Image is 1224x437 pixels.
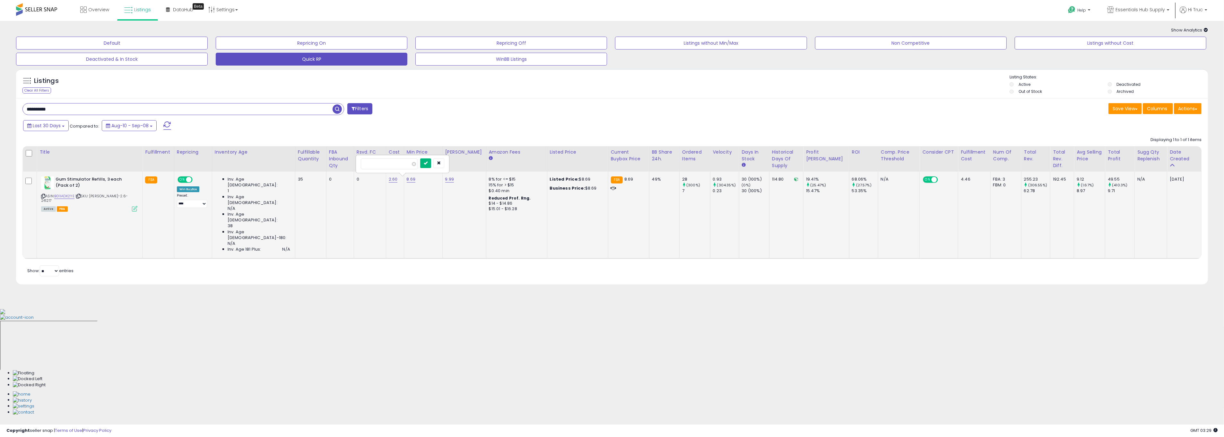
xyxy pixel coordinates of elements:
div: 0 [357,176,381,182]
a: 2.60 [389,176,398,183]
button: Deactivated & In Stock [16,53,208,66]
div: $0.40 min [489,188,542,194]
span: DataHub [173,6,193,13]
div: FBA inbound Qty [329,149,351,169]
button: Columns [1143,103,1173,114]
button: Repricing On [216,37,407,49]
div: BB Share 24h. [652,149,677,162]
img: Home [13,391,30,397]
div: Fulfillable Quantity [298,149,324,162]
button: Quick RP [216,53,407,66]
div: Win BuyBox [177,186,200,192]
div: Historical Days Of Supply [772,149,801,169]
div: ASIN: [41,176,137,211]
div: Velocity [713,149,736,156]
label: Out of Stock [1019,89,1042,94]
div: 19.41% [806,176,849,182]
span: FBA [57,206,68,212]
small: (27.57%) [856,183,872,188]
b: Listed Price: [550,176,579,182]
div: 8.97 [1077,188,1105,194]
span: Show Analytics [1171,27,1208,33]
small: (1.67%) [1081,183,1094,188]
span: Aug-10 - Sep-08 [111,122,149,129]
div: 0.23 [713,188,739,194]
div: Amazon Fees [489,149,544,156]
button: Save View [1108,103,1142,114]
div: 4.46 [961,176,985,182]
div: FBA: 3 [993,176,1016,182]
a: Hi Truc [1180,6,1207,21]
div: 9.71 [1108,188,1134,194]
th: Please note that this number is a calculation based on your required days of coverage and your ve... [1135,146,1167,172]
div: 0.93 [713,176,739,182]
span: Overview [88,6,109,13]
img: Docked Right [13,382,46,388]
small: Days In Stock. [742,162,746,168]
img: Floating [13,370,34,376]
b: Business Price: [550,185,585,191]
button: Listings without Min/Max [615,37,807,49]
div: $15.01 - $16.28 [489,206,542,212]
div: Total Rev. [1024,149,1047,162]
div: 15.47% [806,188,849,194]
div: Date Created [1170,149,1199,162]
div: Total Profit [1108,149,1132,162]
div: Current Buybox Price [611,149,647,162]
div: Min Price [407,149,440,156]
span: Inv. Age [DEMOGRAPHIC_DATA]-180: [228,229,290,241]
button: Non Competitive [815,37,1007,49]
a: 8.69 [407,176,416,183]
label: Deactivated [1117,82,1141,87]
i: Get Help [1068,6,1076,14]
div: 0 [329,176,349,182]
div: Inventory Age [215,149,292,156]
div: Profit [PERSON_NAME] [806,149,846,162]
span: OFF [937,177,947,183]
a: B01IADX2YE [54,193,74,199]
span: Essentials Hub Supply [1115,6,1165,13]
div: Listed Price [550,149,605,156]
div: Consider CPT [922,149,955,156]
small: (306.55%) [1028,183,1047,188]
button: Actions [1174,103,1202,114]
div: Displaying 1 to 1 of 1 items [1150,137,1202,143]
div: 114.80 [772,176,799,182]
div: 8% for <= $15 [489,176,542,182]
div: 49.55 [1108,176,1134,182]
button: Listings without Cost [1015,37,1206,49]
span: 1 [228,188,229,194]
button: WinBB Listings [415,53,607,66]
div: 192.45 [1053,176,1069,182]
button: Last 30 Days [23,120,69,131]
small: (0%) [742,183,751,188]
div: Repricing [177,149,209,156]
span: Hi Truc [1188,6,1203,13]
div: N/A [1137,176,1162,182]
span: Help [1077,7,1086,13]
span: Inv. Age [DEMOGRAPHIC_DATA]: [228,211,290,223]
div: Preset: [177,193,207,208]
small: (410.3%) [1112,183,1127,188]
b: Gum Stimulator Refills, 3 each (Pack of 2) [56,176,134,190]
div: ROI [852,149,875,156]
div: Cost [389,149,401,156]
button: Aug-10 - Sep-08 [102,120,157,131]
div: Fulfillment [145,149,171,156]
small: (300%) [686,183,700,188]
img: History [13,397,32,404]
span: N/A [228,206,235,211]
span: Columns [1147,105,1167,112]
a: Help [1063,1,1097,21]
div: Num of Comp. [993,149,1019,162]
div: [DATE] [1170,176,1195,182]
div: 255.23 [1024,176,1050,182]
span: ON [178,177,186,183]
div: 35 [298,176,321,182]
div: Comp. Price Threshold [881,149,917,162]
span: N/A [228,241,235,246]
img: Contact [13,409,34,415]
a: 9.99 [445,176,454,183]
div: 30 (100%) [742,176,769,182]
p: Listing States: [1010,74,1208,80]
